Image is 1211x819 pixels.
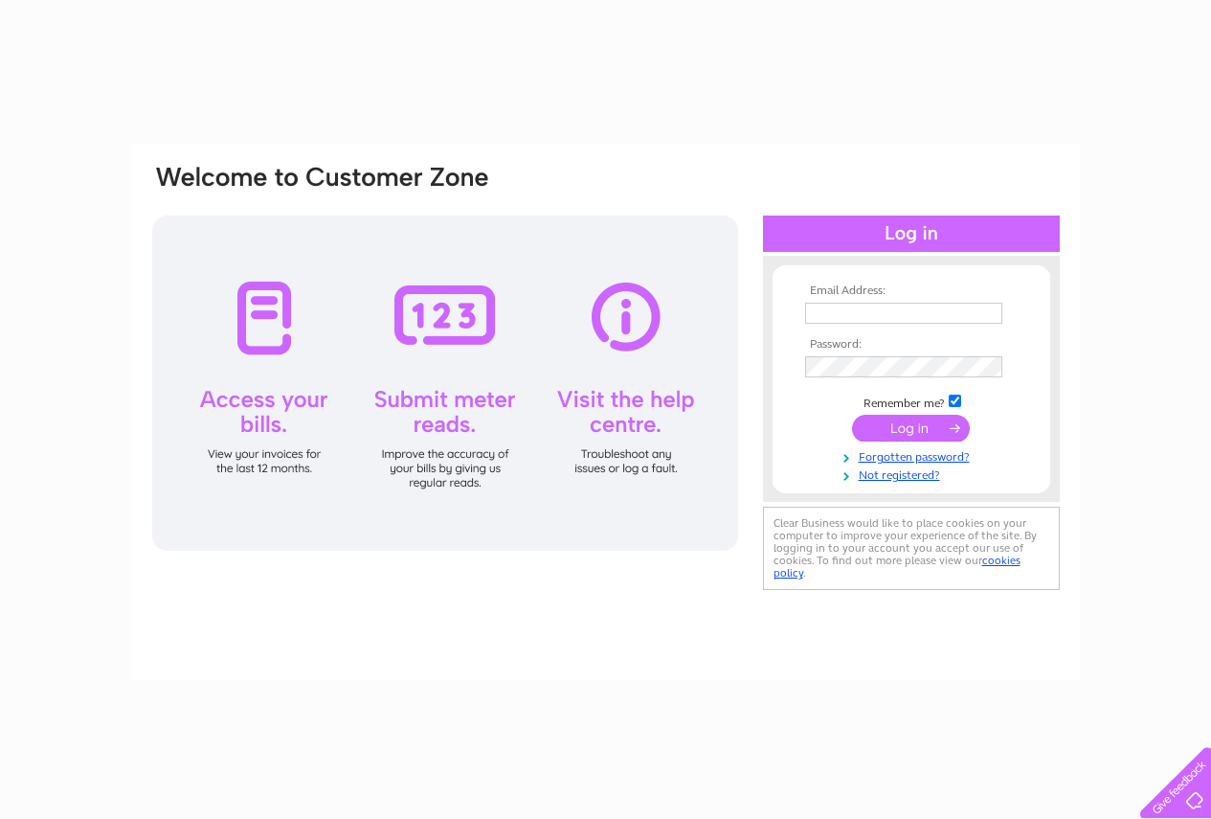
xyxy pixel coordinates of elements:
[774,554,1020,580] a: cookies policy
[805,465,1022,483] a: Not registered?
[800,338,1022,352] th: Password:
[805,446,1022,465] a: Forgotten password?
[800,284,1022,298] th: Email Address:
[800,392,1022,411] td: Remember me?
[852,415,970,442] input: Submit
[763,507,1060,590] div: Clear Business would like to place cookies on your computer to improve your experience of the sit...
